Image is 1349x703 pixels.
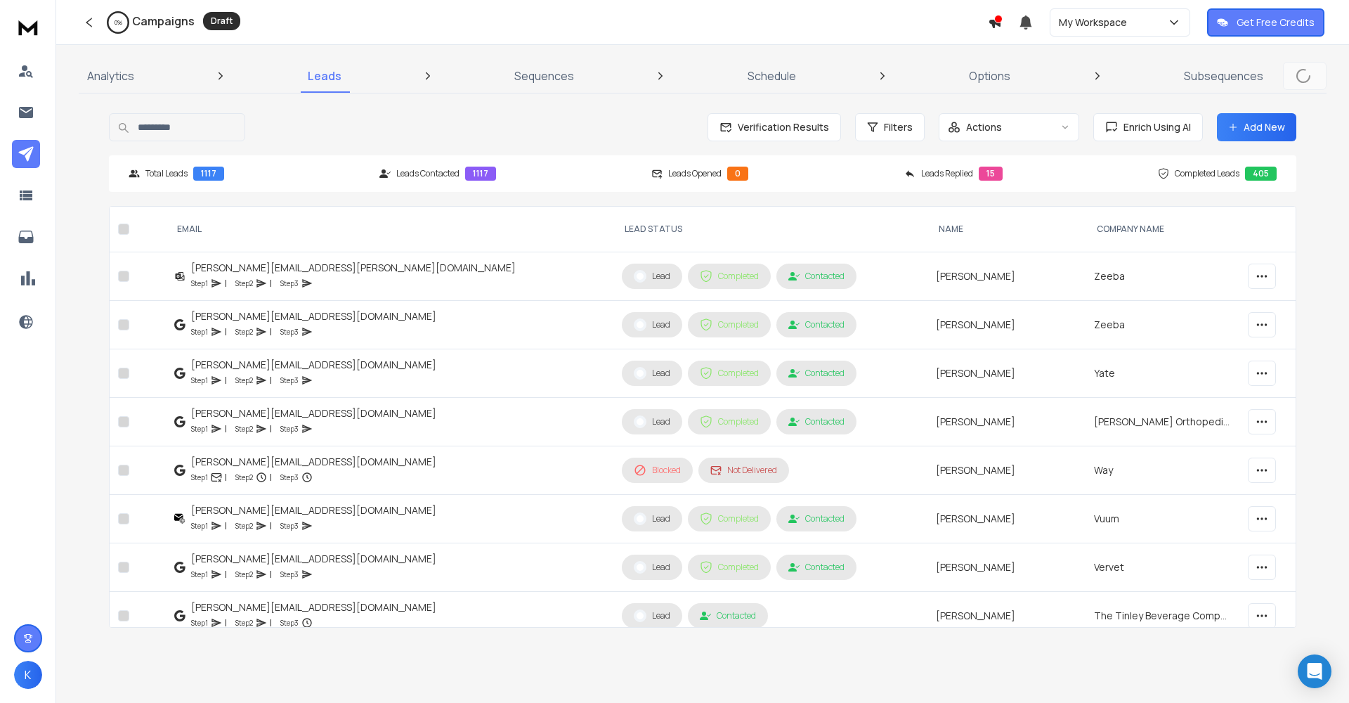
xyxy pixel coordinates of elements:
p: Step 1 [191,470,208,484]
div: Contacted [788,319,845,330]
p: | [270,373,272,387]
div: Contacted [788,562,845,573]
div: Contacted [788,513,845,524]
p: Get Free Credits [1237,15,1315,30]
div: Open Intercom Messenger [1298,654,1331,688]
div: 15 [979,167,1003,181]
div: [PERSON_NAME][EMAIL_ADDRESS][DOMAIN_NAME] [191,600,436,614]
td: [PERSON_NAME] [927,301,1086,349]
div: Blocked [634,464,681,477]
td: Vuum [1086,495,1239,543]
div: [PERSON_NAME][EMAIL_ADDRESS][PERSON_NAME][DOMAIN_NAME] [191,261,516,275]
div: Lead [634,367,670,380]
p: | [225,567,227,581]
th: Company Name [1086,207,1239,252]
td: Zeeba [1086,252,1239,301]
p: Step 2 [235,519,253,533]
a: Subsequences [1175,59,1272,93]
button: Verification Results [708,113,841,141]
th: EMAIL [166,207,613,252]
button: Add New [1217,113,1296,141]
p: Actions [966,120,1002,134]
div: [PERSON_NAME][EMAIL_ADDRESS][DOMAIN_NAME] [191,358,436,372]
div: [PERSON_NAME][EMAIL_ADDRESS][DOMAIN_NAME] [191,455,436,469]
div: Contacted [788,416,845,427]
p: Step 1 [191,422,208,436]
td: Zeeba [1086,301,1239,349]
button: Enrich Using AI [1093,113,1203,141]
td: Yate [1086,349,1239,398]
p: Step 2 [235,276,253,290]
div: [PERSON_NAME][EMAIL_ADDRESS][DOMAIN_NAME] [191,552,436,566]
p: | [270,276,272,290]
td: [PERSON_NAME] [927,446,1086,495]
p: | [270,325,272,339]
td: Way [1086,446,1239,495]
p: Step 3 [280,325,299,339]
p: Leads [308,67,341,84]
div: Lead [634,512,670,525]
div: Completed [700,318,759,331]
p: Step 2 [235,470,253,484]
td: [PERSON_NAME] [927,543,1086,592]
p: | [270,519,272,533]
div: Lead [634,561,670,574]
div: 405 [1245,167,1277,181]
img: logo [14,14,42,40]
div: Not Delivered [710,465,777,476]
div: [PERSON_NAME][EMAIL_ADDRESS][DOMAIN_NAME] [191,309,436,323]
button: Get Free Credits [1207,8,1324,37]
div: Completed [700,512,759,525]
p: Step 2 [235,567,253,581]
p: Step 1 [191,373,208,387]
p: Sequences [514,67,574,84]
p: 0 % [115,18,122,27]
div: Completed [700,270,759,283]
p: Completed Leads [1175,168,1239,179]
td: [PERSON_NAME] Orthopedics [1086,398,1239,446]
td: The Tinley Beverage Company [1086,592,1239,640]
p: Leads Contacted [396,168,460,179]
div: 0 [727,167,748,181]
button: K [14,661,42,689]
div: Lead [634,270,670,283]
td: Vervet [1086,543,1239,592]
div: [PERSON_NAME][EMAIL_ADDRESS][DOMAIN_NAME] [191,406,436,420]
p: Step 3 [280,422,299,436]
div: Contacted [788,271,845,282]
p: | [225,276,227,290]
p: Analytics [87,67,134,84]
p: Step 3 [280,470,299,484]
p: Step 3 [280,276,299,290]
p: Step 3 [280,616,299,630]
div: [PERSON_NAME][EMAIL_ADDRESS][DOMAIN_NAME] [191,503,436,517]
p: Step 2 [235,616,253,630]
p: Step 1 [191,325,208,339]
th: LEAD STATUS [613,207,927,252]
p: Step 1 [191,276,208,290]
p: Step 1 [191,616,208,630]
p: | [270,616,272,630]
p: Leads Replied [921,168,973,179]
a: Analytics [79,59,143,93]
p: Options [969,67,1010,84]
div: Lead [634,610,670,622]
p: Step 1 [191,519,208,533]
p: | [225,422,227,436]
p: Step 3 [280,519,299,533]
p: My Workspace [1059,15,1133,30]
a: Options [960,59,1019,93]
th: NAME [927,207,1086,252]
p: Subsequences [1184,67,1263,84]
p: | [270,470,272,484]
p: Step 2 [235,422,253,436]
a: Schedule [739,59,804,93]
div: Completed [700,415,759,428]
p: | [270,567,272,581]
div: Contacted [700,610,756,621]
td: [PERSON_NAME] [927,398,1086,446]
p: Step 2 [235,373,253,387]
div: Contacted [788,368,845,379]
td: [PERSON_NAME] [927,252,1086,301]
